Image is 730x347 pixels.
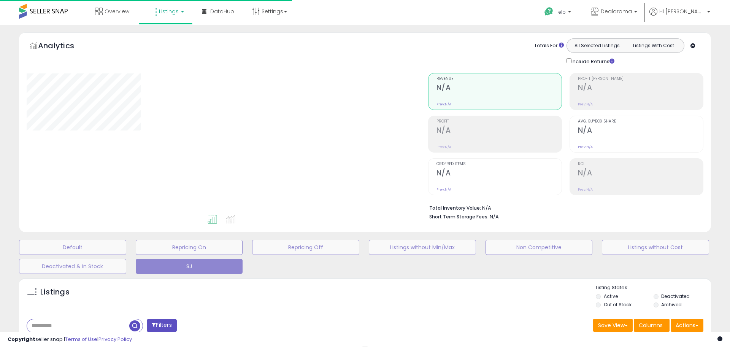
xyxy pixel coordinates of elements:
span: Listings [159,8,179,15]
button: Repricing On [136,240,243,255]
button: SJ [136,259,243,274]
button: Deactivated & In Stock [19,259,126,274]
span: Hi [PERSON_NAME] [659,8,705,15]
span: Overview [105,8,129,15]
strong: Copyright [8,336,35,343]
i: Get Help [544,7,554,16]
h2: N/A [578,126,703,136]
span: Profit [436,119,562,124]
li: N/A [429,203,698,212]
h2: N/A [436,169,562,179]
b: Total Inventory Value: [429,205,481,211]
small: Prev: N/A [436,102,451,107]
h2: N/A [578,83,703,94]
div: seller snap | | [8,336,132,343]
a: Hi [PERSON_NAME] [649,8,710,25]
small: Prev: N/A [578,145,593,149]
span: DataHub [210,8,234,15]
button: Listings With Cost [625,41,682,51]
h2: N/A [436,126,562,136]
button: Listings without Cost [602,240,709,255]
span: Help [555,9,566,15]
span: Revenue [436,77,562,81]
button: Default [19,240,126,255]
div: Include Returns [561,57,624,65]
button: Listings without Min/Max [369,240,476,255]
div: Totals For [534,42,564,49]
span: Ordered Items [436,162,562,166]
span: Profit [PERSON_NAME] [578,77,703,81]
span: Dealaroma [601,8,632,15]
button: Repricing Off [252,240,359,255]
h2: N/A [436,83,562,94]
h2: N/A [578,169,703,179]
small: Prev: N/A [436,145,451,149]
button: Non Competitive [486,240,593,255]
span: Avg. Buybox Share [578,119,703,124]
span: ROI [578,162,703,166]
small: Prev: N/A [578,102,593,107]
button: All Selected Listings [569,41,625,51]
b: Short Term Storage Fees: [429,213,489,220]
h5: Analytics [38,40,89,53]
small: Prev: N/A [436,187,451,192]
small: Prev: N/A [578,187,593,192]
span: N/A [490,213,499,220]
a: Help [538,1,579,25]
